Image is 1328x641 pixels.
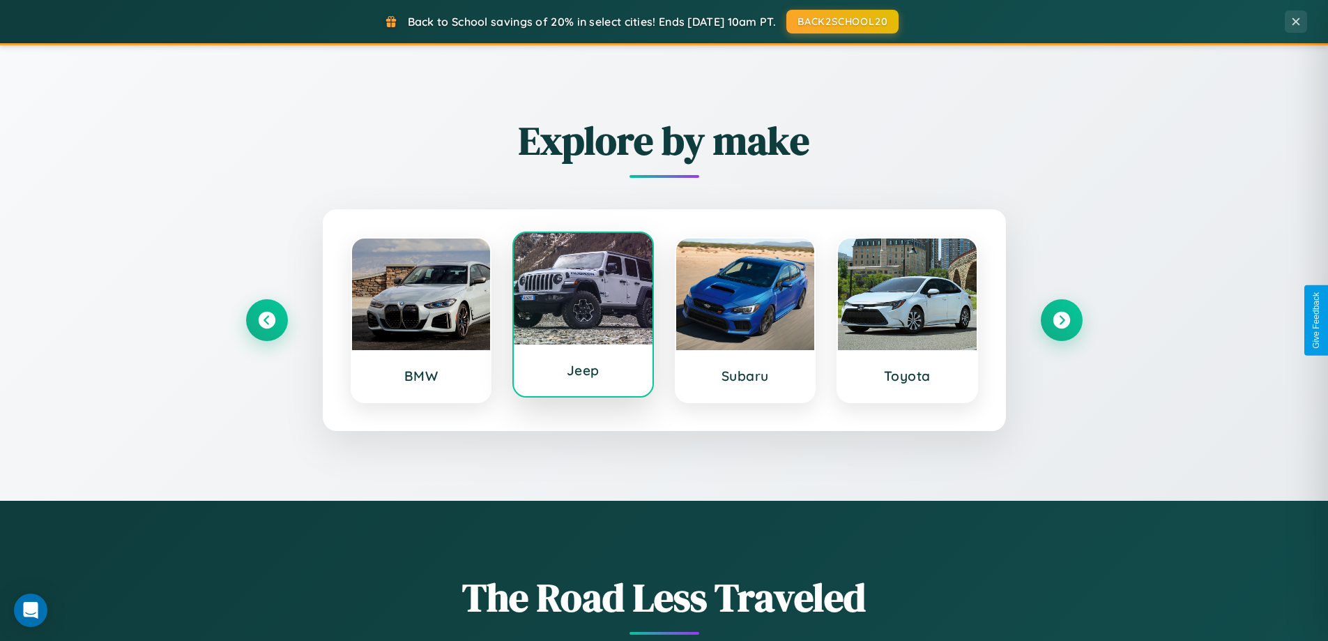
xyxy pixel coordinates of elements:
[246,571,1083,624] h1: The Road Less Traveled
[14,594,47,627] div: Open Intercom Messenger
[786,10,899,33] button: BACK2SCHOOL20
[528,362,639,379] h3: Jeep
[408,15,776,29] span: Back to School savings of 20% in select cities! Ends [DATE] 10am PT.
[366,368,477,384] h3: BMW
[1311,292,1321,349] div: Give Feedback
[852,368,963,384] h3: Toyota
[690,368,801,384] h3: Subaru
[246,114,1083,167] h2: Explore by make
